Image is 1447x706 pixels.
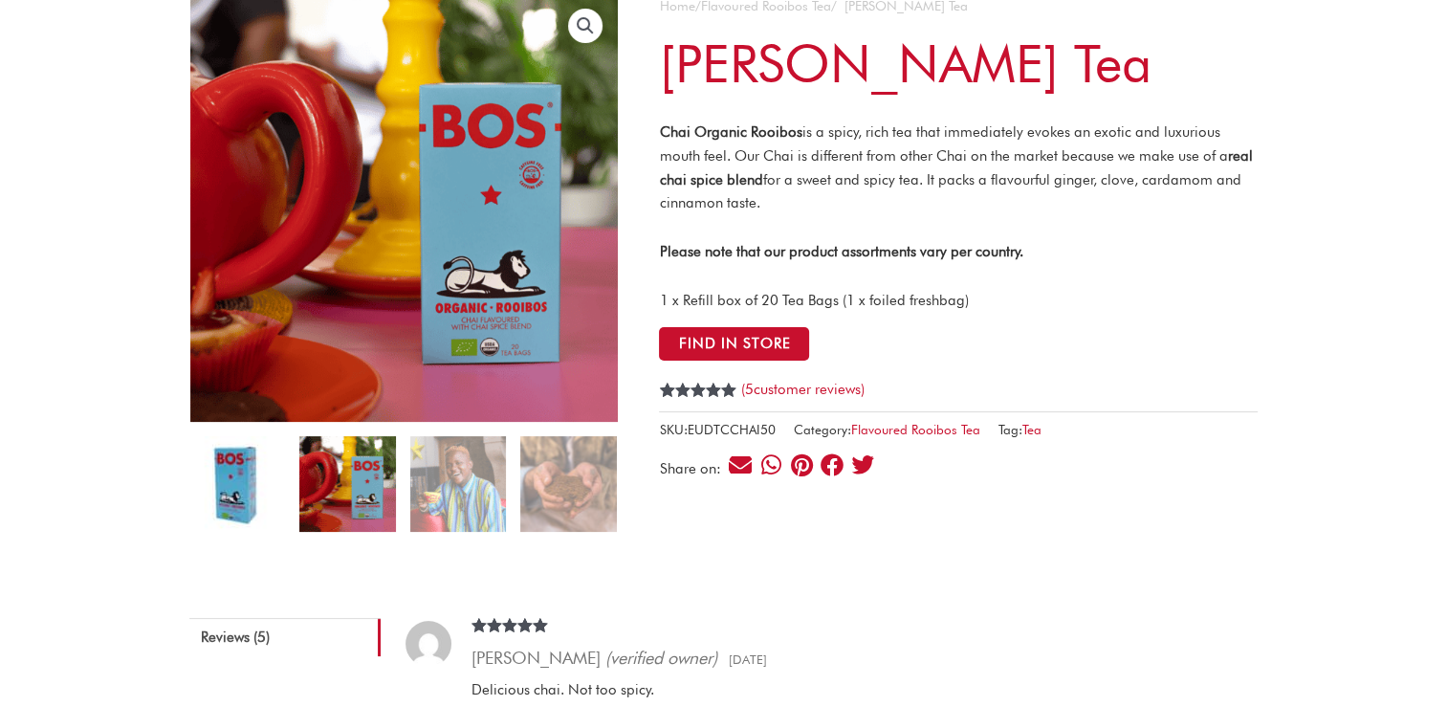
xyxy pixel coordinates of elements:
div: Share on facebook [820,452,845,478]
div: Share on email [728,452,754,478]
span: Rated out of 5 [471,618,549,669]
img: Chai Rooibos Tea - Image 4 [520,436,616,532]
a: (5customer reviews) [740,381,864,398]
img: Chai Rooibos Tea - Image 2 [299,436,395,532]
span: SKU: [659,418,775,442]
a: View full-screen image gallery [568,9,603,43]
a: Flavoured Rooibos Tea [850,422,979,437]
img: Chai Rooibos Tea [189,436,285,532]
p: Delicious chai. Not too spicy. [471,678,1215,702]
a: Reviews (5) [189,618,381,656]
strong: Please note that our product assortments vary per country. [659,243,1022,260]
span: EUDTCCHAI50 [687,422,775,437]
div: Share on: [659,462,727,476]
img: Chai Rooibos Tea - Image 3 [410,436,506,532]
span: 5 [659,383,667,419]
div: Share on pinterest [789,452,815,478]
span: Rated out of 5 based on customer ratings [659,383,736,462]
time: [DATE] [722,651,767,667]
button: Find in Store [659,327,809,361]
strong: real chai spice blend [659,147,1252,188]
p: 1 x Refill box of 20 Tea Bags (1 x foiled freshbag) [659,289,1258,313]
h1: [PERSON_NAME] Tea [659,32,1258,95]
b: Chai Organic Rooibos [659,123,801,141]
a: Tea [1021,422,1041,437]
p: is a spicy, rich tea that immediately evokes an exotic and luxurious mouth feel. Our Chai is diff... [659,121,1258,215]
span: Category: [793,418,979,442]
span: Tag: [998,418,1041,442]
div: Share on whatsapp [758,452,784,478]
strong: [PERSON_NAME] [471,648,601,668]
div: Share on twitter [850,452,876,478]
span: 5 [744,381,753,398]
em: (verified owner) [605,648,717,668]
